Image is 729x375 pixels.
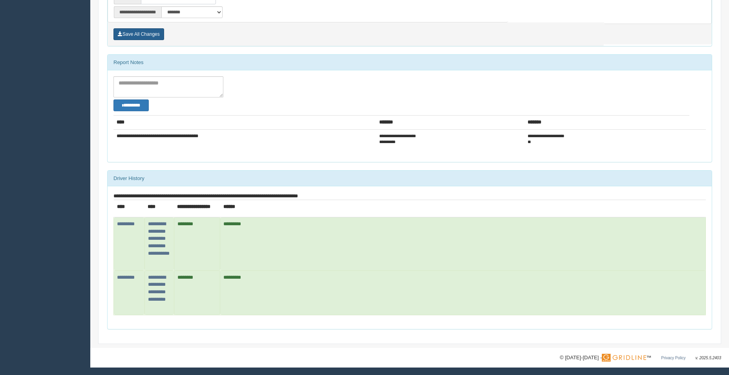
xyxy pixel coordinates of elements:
button: Change Filter Options [113,99,149,111]
button: Save [113,28,164,40]
div: Driver History [108,171,712,186]
img: Gridline [602,354,646,362]
span: v. 2025.5.2403 [696,356,721,360]
div: © [DATE]-[DATE] - ™ [560,354,721,362]
a: Privacy Policy [661,356,685,360]
div: Report Notes [108,55,712,70]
